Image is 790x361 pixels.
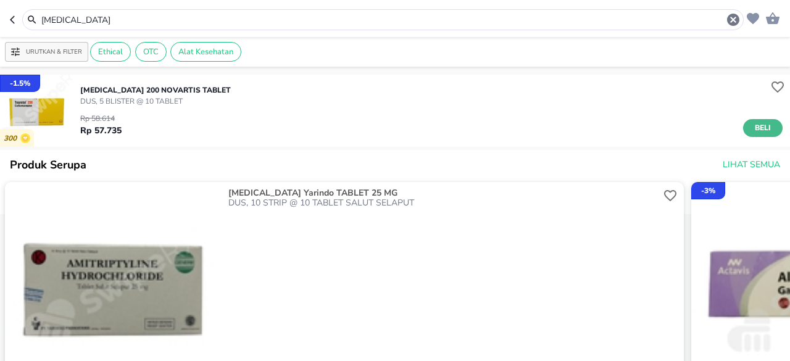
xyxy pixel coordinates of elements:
[4,134,20,143] p: 300
[10,78,30,89] p: - 1.5 %
[136,46,166,57] span: OTC
[26,48,82,57] p: Urutkan & Filter
[228,188,658,198] p: [MEDICAL_DATA] Yarindo TABLET 25 MG
[90,42,131,62] div: Ethical
[752,122,773,135] span: Beli
[135,42,167,62] div: OTC
[723,157,780,173] span: Lihat Semua
[80,85,231,96] p: [MEDICAL_DATA] 200 Novartis TABLET
[5,42,88,62] button: Urutkan & Filter
[40,14,726,27] input: Cari 4000+ produk di sini
[701,185,715,196] p: - 3 %
[80,124,122,137] p: Rp 57.735
[228,198,660,208] p: DUS, 10 STRIP @ 10 TABLET SALUT SELAPUT
[80,96,231,107] p: DUS, 5 BLISTER @ 10 TABLET
[80,113,122,124] p: Rp 58.614
[171,46,241,57] span: Alat Kesehatan
[743,119,783,137] button: Beli
[718,154,783,176] button: Lihat Semua
[170,42,241,62] div: Alat Kesehatan
[91,46,130,57] span: Ethical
